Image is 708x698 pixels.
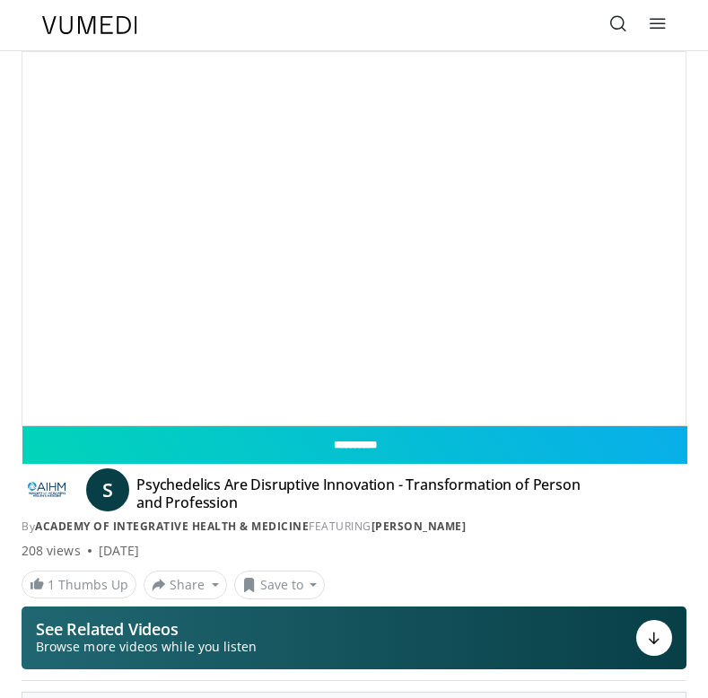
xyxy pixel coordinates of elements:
div: By FEATURING [22,519,686,535]
button: Share [144,571,227,599]
a: Academy of Integrative Health & Medicine [35,519,309,534]
p: See Related Videos [36,620,257,638]
button: See Related Videos Browse more videos while you listen [22,606,686,669]
img: VuMedi Logo [42,16,137,34]
span: 208 views [22,542,81,560]
div: [DATE] [99,542,139,560]
h4: Psychedelics Are Disruptive Innovation - Transformation of Person and Profession [136,476,608,511]
span: 1 [48,576,55,593]
video-js: Video Player [22,52,686,425]
a: S [86,468,129,511]
a: [PERSON_NAME] [371,519,467,534]
span: Browse more videos while you listen [36,638,257,656]
img: Academy of Integrative Health & Medicine [22,476,72,504]
a: 1 Thumbs Up [22,571,136,598]
button: Save to [234,571,326,599]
